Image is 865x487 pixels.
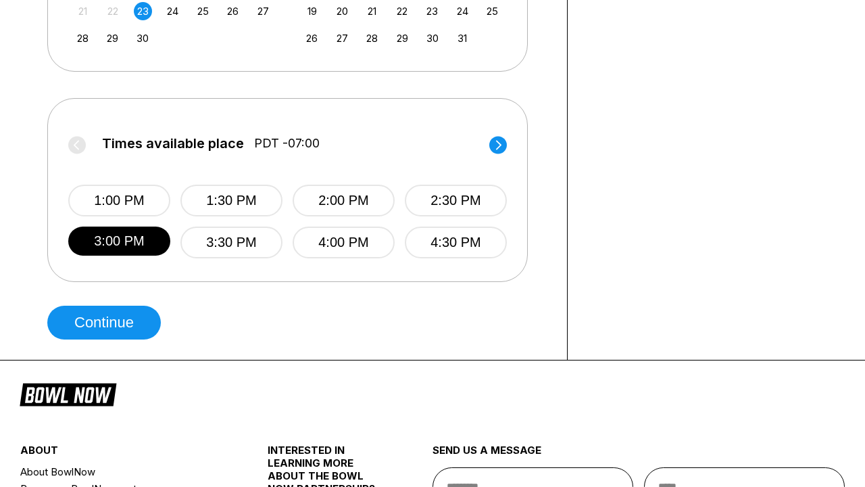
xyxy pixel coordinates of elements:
div: Choose Friday, October 31st, 2025 [453,29,472,47]
div: Choose Thursday, October 30th, 2025 [423,29,441,47]
span: Times available place [102,136,244,151]
div: Choose Tuesday, September 30th, 2025 [134,29,152,47]
div: Choose Sunday, October 26th, 2025 [303,29,321,47]
div: Choose Friday, September 26th, 2025 [224,2,242,20]
div: Choose Monday, October 27th, 2025 [333,29,351,47]
button: 4:00 PM [293,227,395,258]
div: send us a message [432,444,845,467]
div: Choose Tuesday, October 28th, 2025 [363,29,381,47]
div: Choose Wednesday, October 29th, 2025 [393,29,412,47]
button: 3:00 PM [68,227,170,256]
div: Choose Sunday, October 19th, 2025 [303,2,321,20]
button: 3:30 PM [180,227,282,258]
button: 4:30 PM [405,227,507,258]
div: Choose Wednesday, September 24th, 2025 [164,2,182,20]
div: Choose Wednesday, October 22nd, 2025 [393,2,412,20]
button: 1:30 PM [180,185,282,216]
div: Choose Saturday, September 27th, 2025 [254,2,272,20]
div: Choose Thursday, October 23rd, 2025 [423,2,441,20]
a: About BowlNow [20,463,226,480]
div: Not available Sunday, September 21st, 2025 [74,2,92,20]
div: Choose Monday, October 20th, 2025 [333,2,351,20]
button: 2:00 PM [293,185,395,216]
div: Choose Tuesday, September 23rd, 2025 [134,2,152,20]
button: 1:00 PM [68,185,170,216]
button: 2:30 PM [405,185,507,216]
div: Choose Friday, October 24th, 2025 [453,2,472,20]
div: about [20,444,226,463]
div: Not available Monday, September 22nd, 2025 [103,2,122,20]
div: Choose Tuesday, October 21st, 2025 [363,2,381,20]
div: Choose Sunday, September 28th, 2025 [74,29,92,47]
button: Continue [47,306,161,340]
div: Choose Monday, September 29th, 2025 [103,29,122,47]
div: Choose Saturday, October 25th, 2025 [483,2,501,20]
span: PDT -07:00 [254,136,320,151]
div: Choose Thursday, September 25th, 2025 [194,2,212,20]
